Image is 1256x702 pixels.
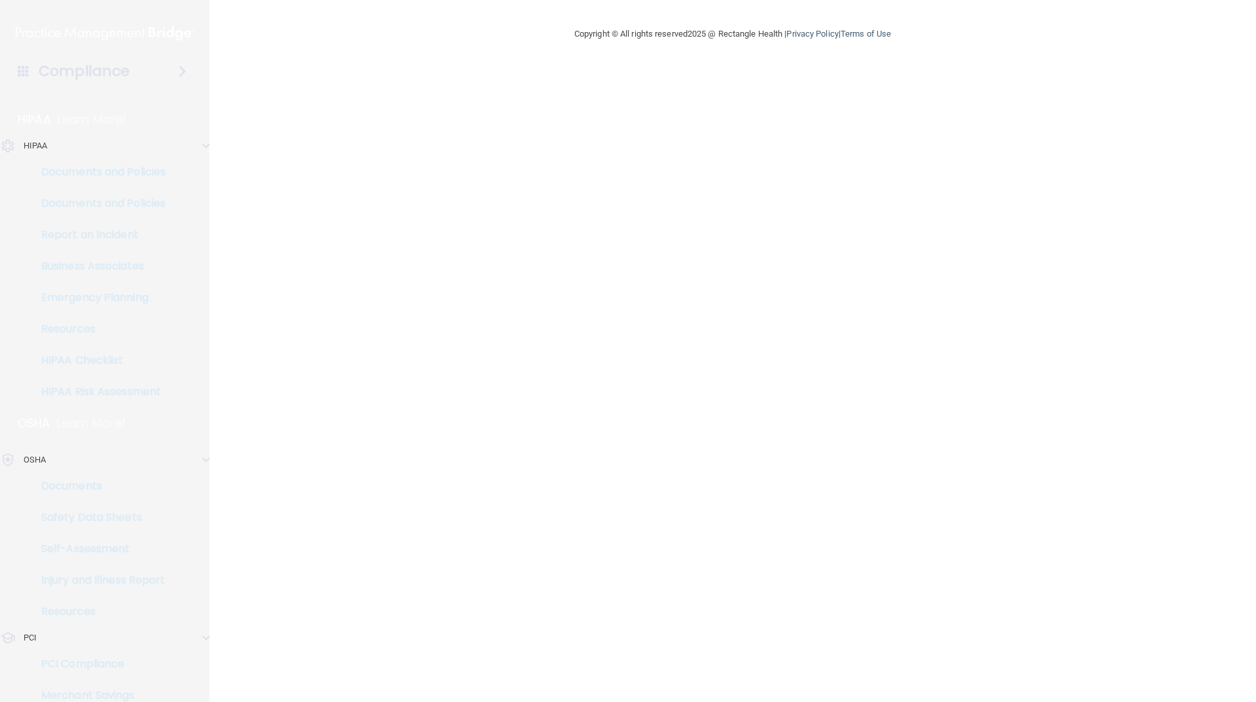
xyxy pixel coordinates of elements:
[24,630,37,646] p: PCI
[58,112,127,128] p: Learn More!
[9,228,187,241] p: Report an Incident
[9,542,187,555] p: Self-Assessment
[24,452,46,468] p: OSHA
[9,197,187,210] p: Documents and Policies
[9,166,187,179] p: Documents and Policies
[18,112,51,128] p: HIPAA
[9,323,187,336] p: Resources
[39,62,130,80] h4: Compliance
[24,138,48,154] p: HIPAA
[57,415,126,431] p: Learn More!
[9,511,187,524] p: Safety Data Sheets
[786,29,838,39] a: Privacy Policy
[494,13,971,55] div: Copyright © All rights reserved 2025 @ Rectangle Health | |
[9,354,187,367] p: HIPAA Checklist
[9,480,187,493] p: Documents
[9,385,187,398] p: HIPAA Risk Assessment
[9,260,187,273] p: Business Associates
[9,605,187,618] p: Resources
[9,658,187,671] p: PCI Compliance
[9,291,187,304] p: Emergency Planning
[16,20,194,46] img: PMB logo
[841,29,891,39] a: Terms of Use
[9,574,187,587] p: Injury and Illness Report
[18,415,50,431] p: OSHA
